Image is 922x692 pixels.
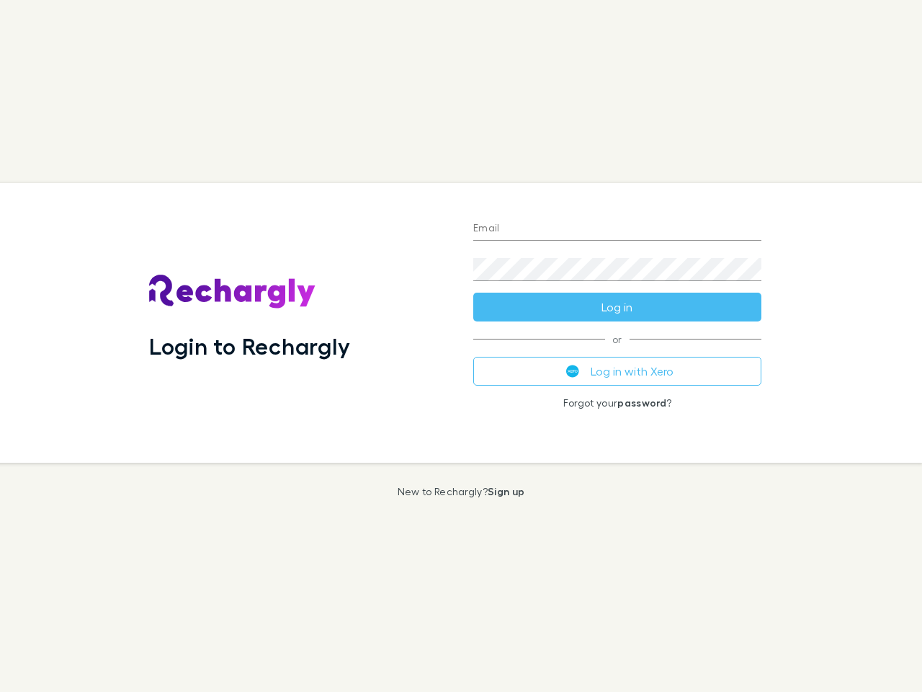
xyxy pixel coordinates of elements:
img: Xero's logo [566,365,579,378]
button: Log in [473,293,761,321]
p: Forgot your ? [473,397,761,409]
a: Sign up [488,485,524,497]
button: Log in with Xero [473,357,761,386]
p: New to Rechargly? [398,486,525,497]
img: Rechargly's Logo [149,275,316,309]
a: password [617,396,666,409]
h1: Login to Rechargly [149,332,350,360]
